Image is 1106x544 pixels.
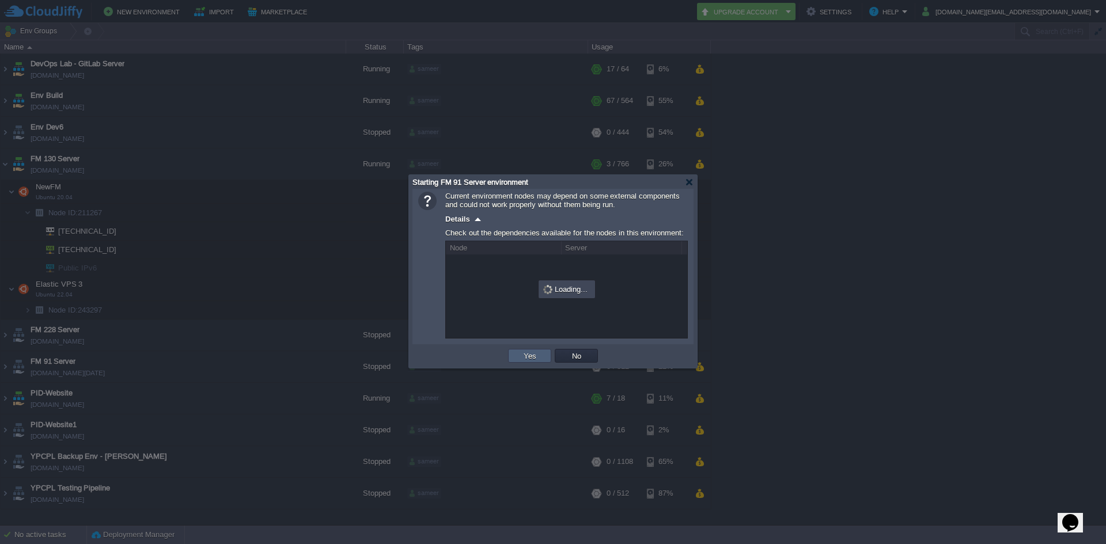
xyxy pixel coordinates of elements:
[540,281,594,297] div: Loading...
[520,351,540,361] button: Yes
[445,226,688,241] div: Check out the dependencies available for the nodes in this environment:
[1058,498,1094,532] iframe: chat widget
[412,178,528,187] span: Starting FM 91 Server environment
[445,215,470,223] span: Details
[445,192,680,209] span: Current environment nodes may depend on some external components and could not work properly with...
[569,351,585,361] button: No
